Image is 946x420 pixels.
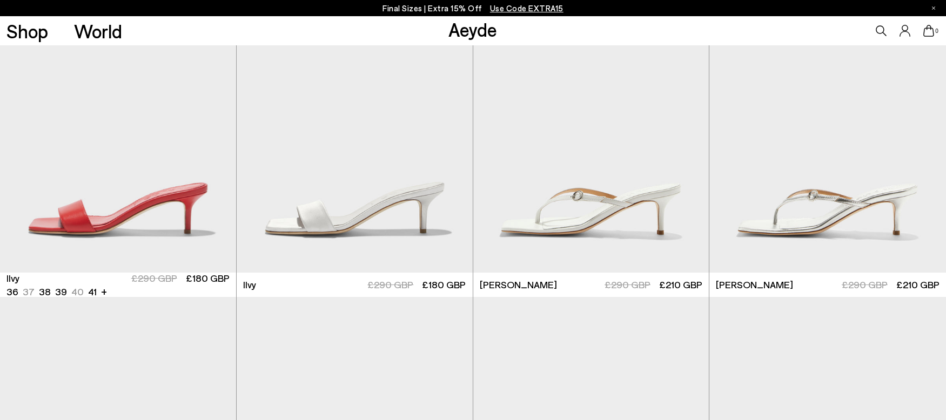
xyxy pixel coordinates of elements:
[473,273,709,297] a: [PERSON_NAME] £290 GBP £210 GBP
[88,285,97,299] li: 41
[186,272,230,284] span: £180 GBP
[659,279,702,290] span: £210 GBP
[490,3,563,13] span: Navigate to /collections/ss25-final-sizes
[6,272,19,285] span: Ilvy
[237,273,473,297] a: Ilvy £290 GBP £180 GBP
[842,279,888,290] span: £290 GBP
[6,22,48,40] a: Shop
[101,284,107,299] li: +
[55,285,67,299] li: 39
[716,278,793,292] span: [PERSON_NAME]
[923,25,934,37] a: 0
[480,278,557,292] span: [PERSON_NAME]
[243,278,256,292] span: Ilvy
[39,285,51,299] li: 38
[896,279,940,290] span: £210 GBP
[422,279,466,290] span: £180 GBP
[383,2,563,15] p: Final Sizes | Extra 15% Off
[367,279,413,290] span: £290 GBP
[74,22,122,40] a: World
[6,285,93,299] ul: variant
[448,18,497,40] a: Aeyde
[709,273,946,297] a: [PERSON_NAME] £290 GBP £210 GBP
[6,285,18,299] li: 36
[605,279,650,290] span: £290 GBP
[131,272,177,284] span: £290 GBP
[934,28,940,34] span: 0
